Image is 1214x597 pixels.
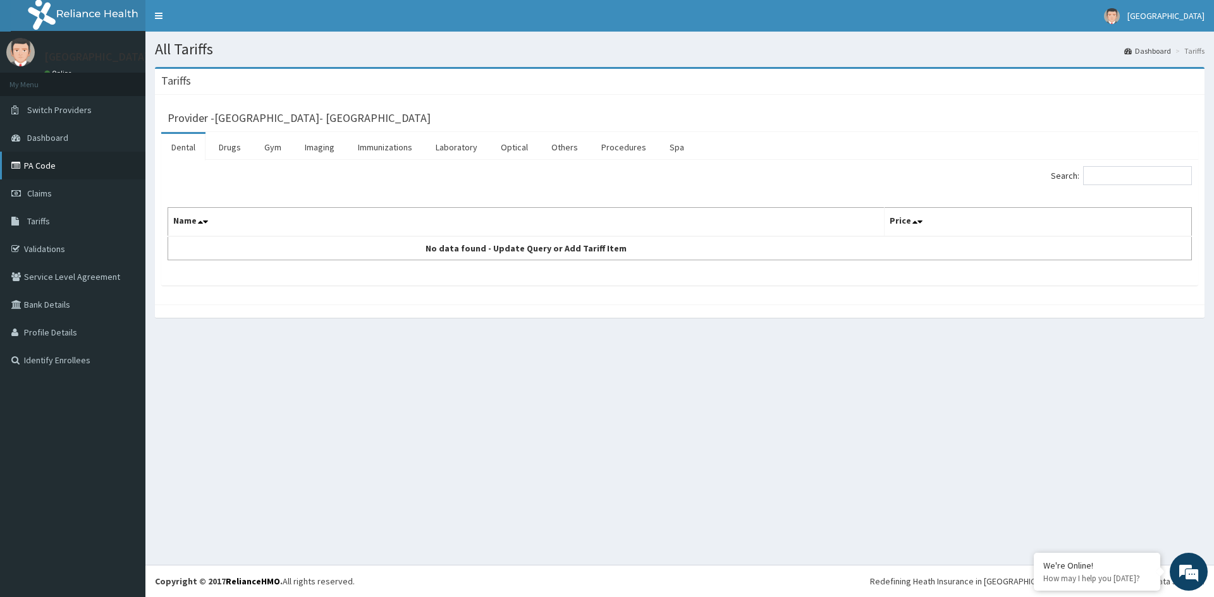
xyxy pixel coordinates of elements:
a: Spa [659,134,694,160]
span: Tariffs [27,215,50,227]
strong: Copyright © 2017 . [155,576,283,587]
a: Dashboard [1124,45,1171,56]
img: User Image [1104,8,1120,24]
footer: All rights reserved. [145,565,1214,597]
span: Switch Providers [27,104,92,116]
a: Procedures [591,134,656,160]
a: Drugs [209,134,251,160]
div: Redefining Heath Insurance in [GEOGRAPHIC_DATA] using Telemedicine and Data Science! [870,575,1205,588]
a: Immunizations [348,134,422,160]
label: Search: [1051,166,1192,185]
p: How may I help you today? [1043,573,1151,584]
h3: Provider - [GEOGRAPHIC_DATA]- [GEOGRAPHIC_DATA] [168,112,431,124]
td: No data found - Update Query or Add Tariff Item [168,236,885,260]
a: Laboratory [426,134,487,160]
input: Search: [1083,166,1192,185]
h3: Tariffs [161,75,191,87]
p: [GEOGRAPHIC_DATA] [44,51,149,63]
div: We're Online! [1043,560,1151,571]
a: Online [44,69,75,78]
a: Optical [491,134,538,160]
h1: All Tariffs [155,41,1205,57]
span: [GEOGRAPHIC_DATA] [1127,10,1205,21]
a: Dental [161,134,205,160]
li: Tariffs [1172,45,1205,56]
th: Price [885,208,1192,237]
a: RelianceHMO [226,576,280,587]
span: Claims [27,188,52,199]
a: Gym [254,134,291,160]
th: Name [168,208,885,237]
a: Others [541,134,588,160]
a: Imaging [295,134,345,160]
span: Dashboard [27,132,68,143]
img: User Image [6,38,35,66]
